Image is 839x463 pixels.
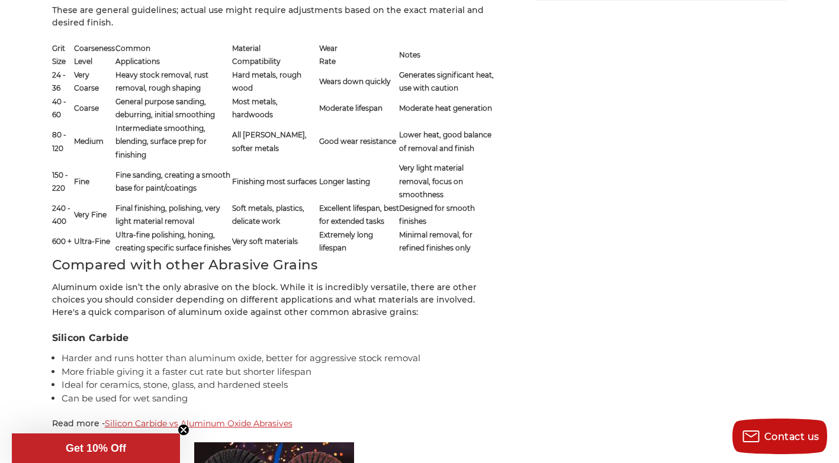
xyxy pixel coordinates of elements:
[52,130,66,153] span: 80 - 120
[52,281,496,319] p: Aluminum oxide isn’t the only abrasive on the block. While it is incredibly versatile, there are ...
[232,237,298,246] span: Very soft materials
[52,97,66,120] span: 40 - 60
[115,70,208,93] span: Heavy stock removal, rust removal, rough shaping
[319,44,337,66] strong: Wear Rate
[52,417,496,430] p: Read more -
[399,50,420,59] strong: Notes
[319,104,382,112] span: Moderate lifespan
[399,230,472,253] span: Minimal removal, for refined finishes only
[52,70,66,93] span: 24 - 36
[52,171,68,193] span: 150 - 220
[52,4,496,29] p: These are general guidelines; actual use might require adjustments based on the exact material an...
[52,255,496,275] h2: Compared with other Abrasive Grains
[232,44,281,66] strong: Material Compatibility
[74,237,110,246] span: Ultra-Fine
[115,124,207,159] span: Intermediate smoothing, blending, surface prep for finishing
[319,77,391,86] span: Wears down quickly
[399,130,491,153] span: Lower heat, good balance of removal and finish
[399,204,475,226] span: Designed for smooth finishes
[115,171,230,193] span: Fine sanding, creating a smooth base for paint/coatings
[178,424,189,436] button: Close teaser
[319,204,399,226] span: Excellent lifespan, best for extended tasks
[12,433,180,463] div: Get 10% OffClose teaser
[399,163,464,199] span: Very light material removal, focus on smoothness
[232,97,278,120] span: Most metals, hardwoods
[66,442,126,454] span: Get 10% Off
[52,331,496,345] h3: Silicon Carbide
[764,431,819,442] span: Contact us
[74,177,89,186] span: Fine
[115,204,220,226] span: Final finishing, polishing, very light material removal
[232,204,304,226] span: Soft metals, plastics, delicate work
[62,392,496,406] li: Can be used for wet sanding
[74,70,99,93] span: Very Coarse
[115,97,215,120] span: General purpose sanding, deburring, initial smoothing
[52,204,70,226] span: 240 - 400
[319,137,396,146] span: Good wear resistance
[232,70,301,93] span: Hard metals, rough wood
[74,44,115,66] strong: Coarseness Level
[105,418,292,429] a: Silicon Carbide vs Aluminum Oxide Abrasives
[115,44,160,66] strong: Common Applications
[62,352,496,365] li: Harder and runs hotter than aluminum oxide, better for aggressive stock removal
[115,230,231,253] span: Ultra-fine polishing, honing, creating specific surface finishes
[62,378,496,392] li: Ideal for ceramics, stone, glass, and hardened steels
[399,70,494,93] span: Generates significant heat, use with caution
[319,230,373,253] span: Extremely long lifespan
[732,419,827,454] button: Contact us
[74,137,104,146] span: Medium
[74,104,99,112] span: Coarse
[232,177,317,186] span: Finishing most surfaces
[52,237,72,246] span: 600 +
[62,365,496,379] li: More friable giving it a faster cut rate but shorter lifespan
[399,104,492,112] span: Moderate heat generation
[52,44,66,66] strong: Grit Size
[74,210,107,219] span: Very Fine
[319,177,370,186] span: Longer lasting
[232,130,307,153] span: All [PERSON_NAME], softer metals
